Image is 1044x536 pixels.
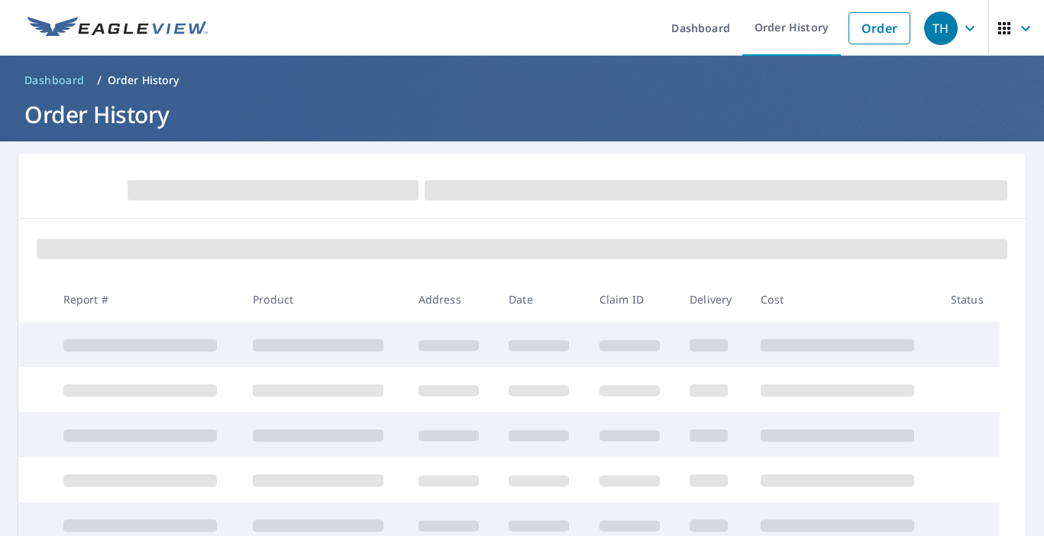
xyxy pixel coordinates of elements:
th: Date [496,277,587,322]
p: Order History [108,73,179,88]
th: Product [241,277,406,322]
a: Order [848,12,910,44]
th: Address [406,277,496,322]
th: Status [939,277,1000,322]
li: / [97,71,102,89]
nav: breadcrumb [18,68,1026,93]
h1: Order History [18,99,1026,130]
th: Cost [748,277,939,322]
th: Report # [51,277,241,322]
div: TH [924,11,958,45]
span: Dashboard [24,73,85,88]
th: Claim ID [587,277,677,322]
a: Dashboard [18,68,91,93]
th: Delivery [677,277,748,322]
img: EV Logo [27,17,208,40]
